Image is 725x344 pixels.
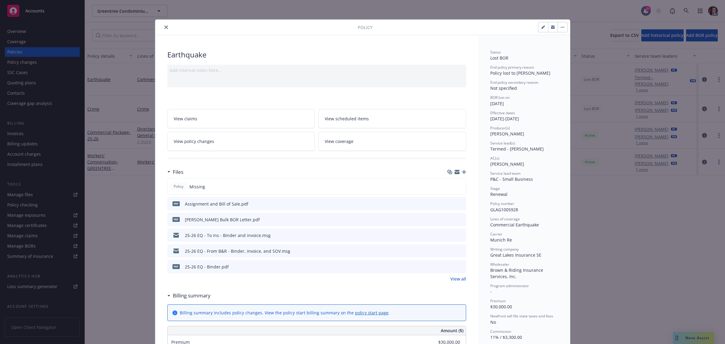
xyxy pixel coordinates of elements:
[185,201,248,207] div: Assignment and Bill of Sale.pdf
[167,168,183,176] div: Files
[325,138,353,144] span: View coverage
[458,216,464,223] button: preview file
[167,132,315,151] a: View policy changes
[449,232,453,239] button: download file
[490,216,520,222] span: Lines of coverage
[490,252,541,258] span: Great Lakes Insurance SE
[449,264,453,270] button: download file
[167,292,211,300] div: Billing summary
[441,327,463,334] span: Amount ($)
[458,264,464,270] button: preview file
[490,232,502,237] span: Carrier
[490,171,520,176] span: Service lead team
[490,125,510,131] span: Producer(s)
[490,313,553,319] span: Newfront will file state taxes and fees
[490,304,512,310] span: $30,000.00
[174,115,197,122] span: View claims
[490,247,519,252] span: Writing company
[490,267,544,279] span: Brown & Riding Insurance Services, Inc.
[189,183,205,190] span: Missing
[490,110,515,115] span: Effective dates
[490,161,524,167] span: [PERSON_NAME]
[173,168,183,176] h3: Files
[170,67,464,73] div: Add internal notes here...
[450,276,466,282] a: View all
[490,110,558,122] div: [DATE] - [DATE]
[449,216,453,223] button: download file
[490,201,514,206] span: Policy number
[358,24,372,31] span: Policy
[490,207,518,213] span: GLAG1005928
[490,283,529,288] span: Program administrator
[172,217,180,222] span: pdf
[185,216,260,223] div: [PERSON_NAME] Bulk BOR Letter.pdf
[325,115,369,122] span: View scheduled items
[449,201,453,207] button: download file
[490,146,544,152] span: Termed - [PERSON_NAME]
[172,201,180,206] span: pdf
[490,85,517,91] span: Not specified
[490,101,504,106] span: [DATE]
[449,248,453,254] button: download file
[490,237,512,243] span: Munich Re
[174,138,214,144] span: View policy changes
[185,248,290,254] div: 25-26 EQ - From B&R - Binder, invoice, and SOV.msg
[490,65,534,70] span: End policy primary reason
[185,264,229,270] div: 25-26 EQ - Binder.pdf
[167,50,466,60] div: Earthquake
[490,191,507,197] span: Renewal
[490,319,496,325] span: No
[185,232,271,239] div: 25-26 EQ - To ins - Binder and invoice.msg
[490,156,499,161] span: AC(s)
[490,334,522,340] span: 11% / $3,300.00
[458,232,464,239] button: preview file
[172,264,180,269] span: pdf
[172,184,185,189] span: Policy
[490,95,510,100] span: BOR lost on
[490,55,508,61] span: Lost BOR
[490,176,533,182] span: P&C - Small Business
[318,109,466,128] a: View scheduled items
[490,262,509,267] span: Wholesaler
[458,201,464,207] button: preview file
[490,70,550,76] span: Policy lost to [PERSON_NAME]
[490,329,511,334] span: Commission
[490,289,492,294] span: -
[167,109,315,128] a: View claims
[490,50,501,55] span: Status
[458,248,464,254] button: preview file
[180,310,390,316] div: Billing summary includes policy changes. View the policy start billing summary on the .
[490,80,538,85] span: End policy secondary reason
[490,141,515,146] span: Service lead(s)
[490,222,558,228] div: Commercial Earthquake
[490,298,506,303] span: Premium
[163,24,170,31] button: close
[490,131,524,137] span: [PERSON_NAME]
[173,292,211,300] h3: Billing summary
[490,186,500,191] span: Stage
[318,132,466,151] a: View coverage
[355,310,388,316] a: policy start page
